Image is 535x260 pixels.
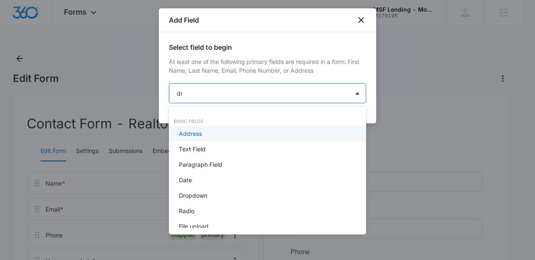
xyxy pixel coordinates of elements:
p: Paragraph Field [179,160,222,169]
p: Text Field [179,145,206,153]
iframe: reCAPTCHA [163,183,270,208]
div: Basic Fields [169,118,366,125]
p: Dropdown [179,191,207,200]
p: Date [179,176,192,184]
p: Radio [179,206,194,215]
p: Address [179,129,202,138]
span: Submit [5,191,26,199]
p: File upload [179,222,209,231]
